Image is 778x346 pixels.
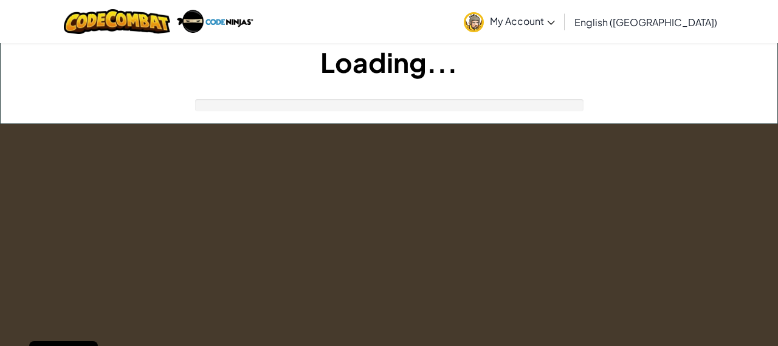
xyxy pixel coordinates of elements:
span: My Account [490,15,555,27]
img: Code Ninjas logo [176,9,253,34]
span: English ([GEOGRAPHIC_DATA]) [574,16,717,29]
img: CodeCombat logo [64,9,170,34]
a: My Account [458,2,561,41]
a: English ([GEOGRAPHIC_DATA]) [568,5,723,38]
img: avatar [464,12,484,32]
h1: Loading... [1,43,777,81]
